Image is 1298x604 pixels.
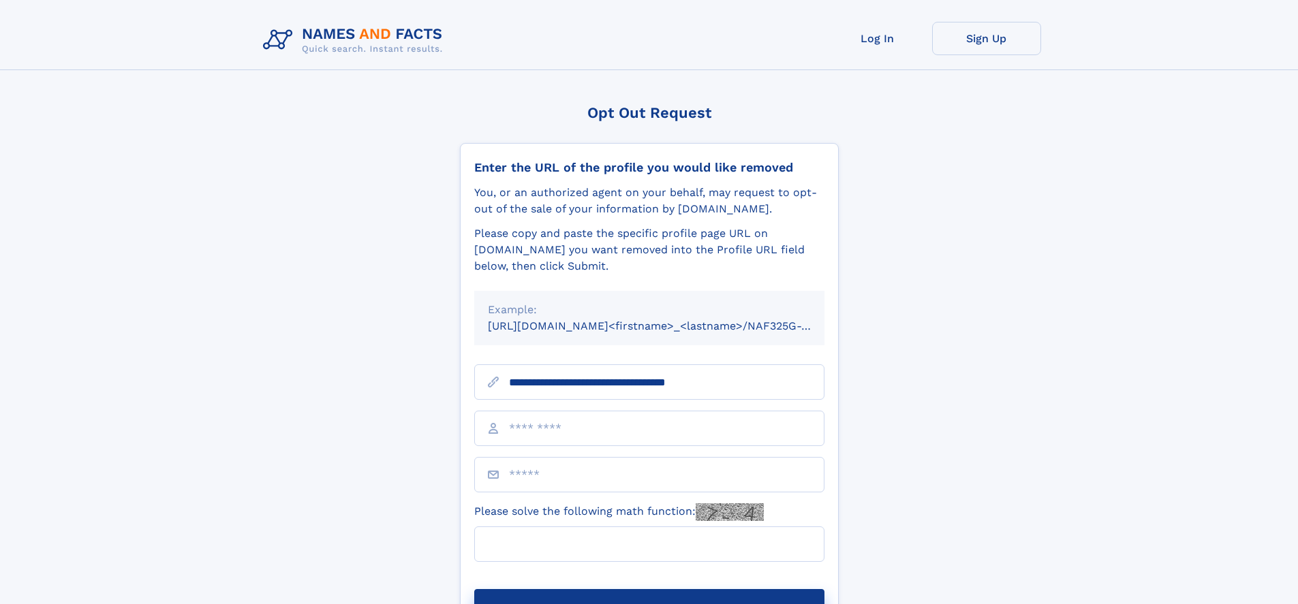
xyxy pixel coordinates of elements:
div: Opt Out Request [460,104,839,121]
div: You, or an authorized agent on your behalf, may request to opt-out of the sale of your informatio... [474,185,824,217]
div: Example: [488,302,811,318]
a: Log In [823,22,932,55]
img: Logo Names and Facts [258,22,454,59]
div: Please copy and paste the specific profile page URL on [DOMAIN_NAME] you want removed into the Pr... [474,225,824,274]
div: Enter the URL of the profile you would like removed [474,160,824,175]
small: [URL][DOMAIN_NAME]<firstname>_<lastname>/NAF325G-xxxxxxxx [488,319,850,332]
a: Sign Up [932,22,1041,55]
label: Please solve the following math function: [474,503,764,521]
